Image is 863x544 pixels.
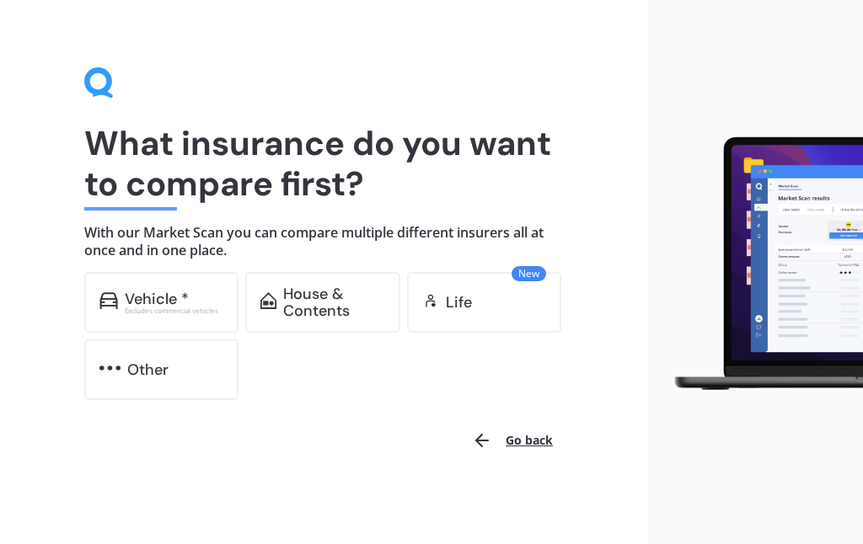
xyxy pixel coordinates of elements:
img: home-and-contents.b802091223b8502ef2dd.svg [260,292,276,309]
div: House & Contents [283,285,385,319]
h4: With our Market Scan you can compare multiple different insurers all at once and in one place. [84,224,563,259]
img: car.f15378c7a67c060ca3f3.svg [99,292,118,309]
img: life.f720d6a2d7cdcd3ad642.svg [422,292,439,309]
div: Excludes commercial vehicles [125,307,224,314]
div: Life [446,294,472,311]
span: New [512,266,546,281]
img: laptop.webp [661,131,863,397]
button: Go back [462,420,563,461]
h1: What insurance do you want to compare first? [84,123,563,204]
div: Other [127,361,169,378]
img: other.81dba5aafe580aa69f38.svg [99,360,121,376]
div: Vehicle * [125,291,189,307]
